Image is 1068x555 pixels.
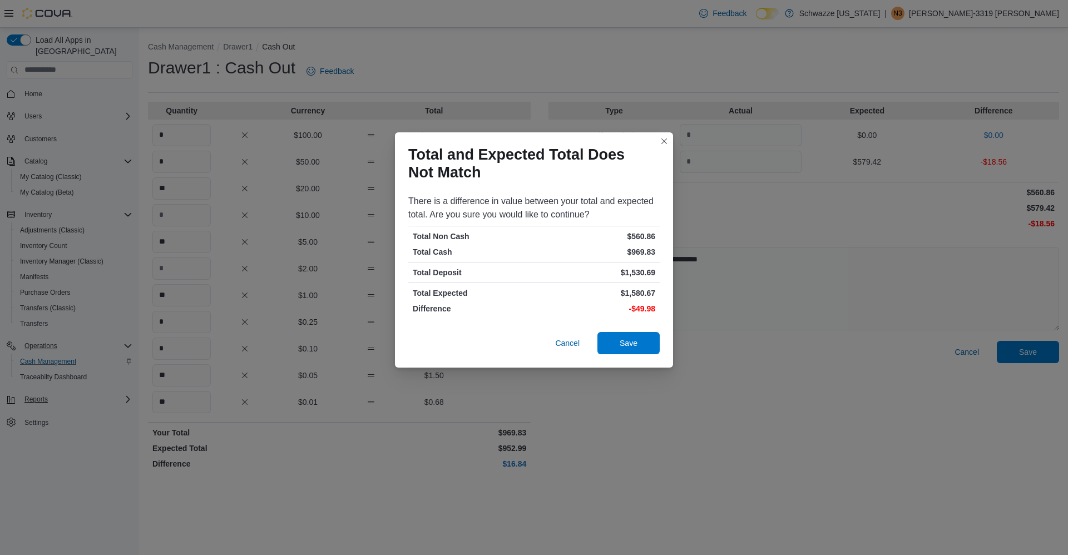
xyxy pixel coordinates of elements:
p: Total Non Cash [413,231,532,242]
button: Save [597,332,660,354]
p: Total Deposit [413,267,532,278]
p: $560.86 [536,231,655,242]
p: -$49.98 [536,303,655,314]
div: There is a difference in value between your total and expected total. Are you sure you would like... [408,195,660,221]
h1: Total and Expected Total Does Not Match [408,146,651,181]
p: Difference [413,303,532,314]
p: Total Cash [413,246,532,257]
span: Cancel [555,338,580,349]
button: Closes this modal window [657,135,671,148]
p: $1,580.67 [536,288,655,299]
p: $969.83 [536,246,655,257]
p: $1,530.69 [536,267,655,278]
button: Cancel [551,332,584,354]
p: Total Expected [413,288,532,299]
span: Save [620,338,637,349]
